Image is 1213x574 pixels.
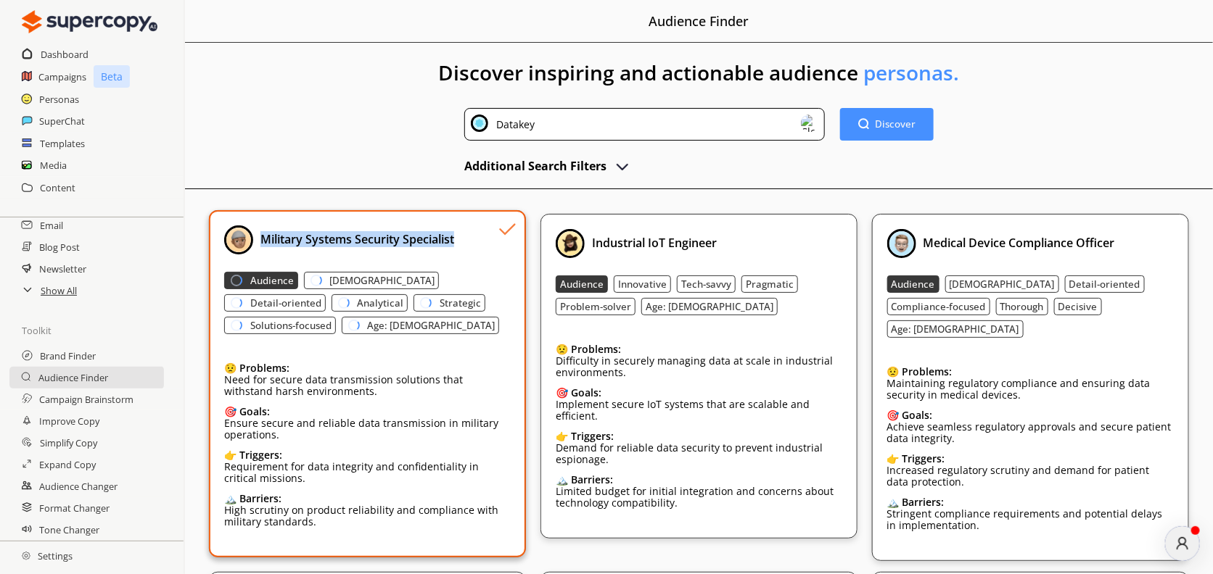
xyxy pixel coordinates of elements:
p: Beta [94,65,130,88]
div: 🏔️ [887,496,1174,508]
p: High scrutiny on product reliability and compliance with military standards. [224,504,511,528]
img: Close [471,115,488,132]
b: Innovative [618,278,667,291]
p: Demand for reliable data security to prevent industrial espionage. [556,442,842,465]
button: Decisive [1054,298,1102,315]
b: [DEMOGRAPHIC_DATA] [950,278,1055,291]
div: 🎯 [887,409,1174,421]
h2: Campaign Brainstorm [39,388,133,410]
a: Simplify Copy [40,432,97,454]
button: Problem-solver [556,298,636,315]
div: 👉 [887,453,1174,465]
b: Goals: [571,386,601,399]
a: Templates [40,133,85,154]
img: Open [614,157,631,175]
a: Show All [41,280,77,301]
svg: loading-indicator [231,297,242,309]
img: Profile Picture [556,229,585,258]
a: Expand Copy [39,454,96,475]
a: Media [40,154,67,176]
button: Strategic [414,294,485,312]
button: Audience [556,275,608,293]
a: Audience Finder [38,367,108,388]
h2: Audience Finder [649,7,749,35]
button: Audience [224,272,298,289]
b: Age: [DEMOGRAPHIC_DATA] [646,300,773,313]
b: Problem-solver [560,300,631,313]
p: Requirement for data integrity and confidentiality in critical missions. [224,461,511,484]
a: Personas [39,88,79,110]
img: Close [22,552,30,560]
h2: Blog Post [39,236,80,258]
b: Compliance-focused [892,300,986,313]
h2: Format Changer [39,497,110,519]
button: Age: [DEMOGRAPHIC_DATA] [342,317,500,334]
div: 🏔️ [224,493,511,504]
b: Military Systems Security Specialist [260,231,454,247]
button: Innovative [614,275,671,293]
div: 🏔️ [556,474,842,486]
h2: Additional Search Filters [464,155,606,177]
b: Goals: [239,404,270,418]
p: Difficulty in securely managing data at scale in industrial environments. [556,355,842,378]
b: Barriers: [902,495,945,509]
button: Age: [DEMOGRAPHIC_DATA] [641,298,778,315]
svg: loading-indicator [311,275,322,286]
a: Newsletter [39,258,86,280]
b: Barriers: [239,491,281,505]
b: Goals: [902,408,933,422]
b: Pragmatic [746,278,794,291]
button: Detail-oriented [224,294,326,312]
b: Audience [560,278,604,291]
button: [DEMOGRAPHIC_DATA] [304,272,440,289]
b: Barriers: [571,473,613,486]
h2: Brand Finder [40,345,96,367]
b: Decisive [1058,300,1098,313]
svg: loading-indicator [348,320,360,331]
b: Audience [892,278,935,291]
img: Profile Picture [887,229,916,258]
a: Improve Copy [39,410,99,432]
a: Email [40,215,63,236]
button: Discover [840,108,934,141]
b: Discover [875,117,916,130]
button: Detail-oriented [1065,275,1145,293]
b: Medical Device Compliance Officer [924,235,1115,251]
b: Tech-savvy [681,278,731,291]
svg: loading-indicator [338,297,350,309]
b: Problems: [571,342,621,356]
button: Analytical [332,294,408,312]
button: [DEMOGRAPHIC_DATA] [945,275,1059,293]
img: Profile Picture [224,225,253,254]
b: Solutions-focused [250,319,332,332]
b: Analytical [357,296,403,309]
b: Age: [DEMOGRAPHIC_DATA] [367,319,495,332]
svg: loading-indicator [231,320,242,331]
p: Increased regulatory scrutiny and demand for patient data protection. [887,465,1174,488]
a: Campaigns [38,66,86,88]
b: Strategic [440,296,481,309]
b: Detail-oriented [250,296,321,309]
b: Triggers: [902,452,945,465]
b: Age: [DEMOGRAPHIC_DATA] [892,323,1019,336]
p: Achieve seamless regulatory approvals and secure patient data integrity. [887,421,1174,444]
a: SuperChat [39,110,85,132]
a: Audience Changer [39,475,118,497]
button: atlas-launcher [1165,526,1200,561]
div: atlas-message-author-avatar [1165,526,1200,561]
a: Content [40,177,75,199]
svg: loading-indicator [420,297,432,309]
b: [DEMOGRAPHIC_DATA] [329,274,435,287]
div: 😟 [224,362,511,374]
p: Need for secure data transmission solutions that withstand harsh environments. [224,374,511,397]
p: Limited budget for initial integration and concerns about technology compatibility. [556,486,842,509]
h2: Dashboard [41,43,89,65]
